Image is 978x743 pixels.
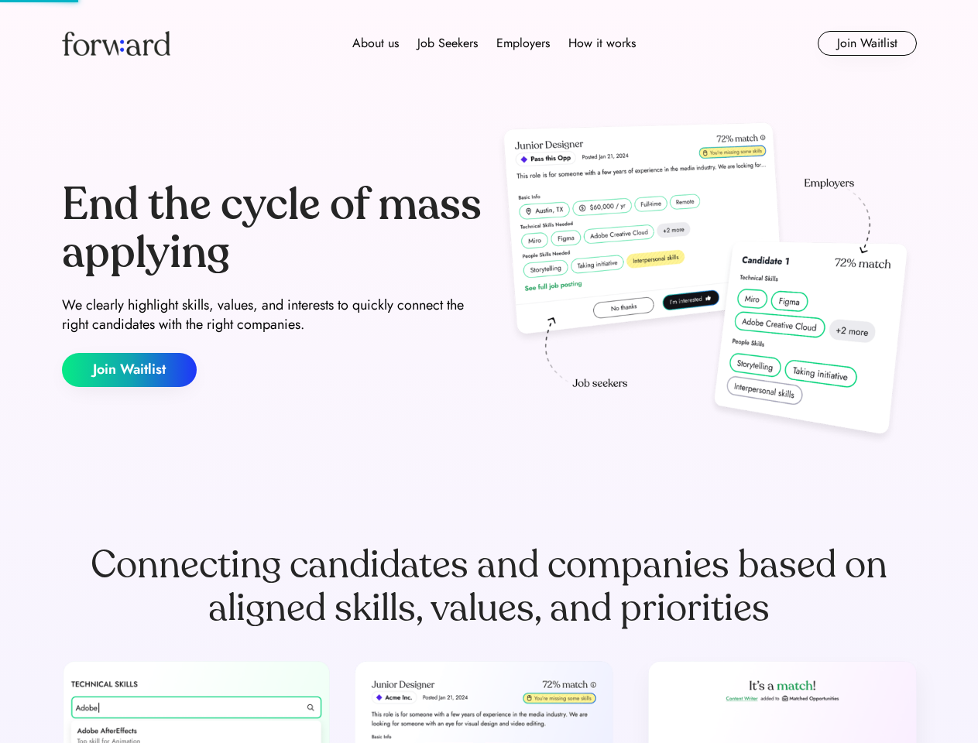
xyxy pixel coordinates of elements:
button: Join Waitlist [818,31,917,56]
div: Job Seekers [417,34,478,53]
img: Forward logo [62,31,170,56]
div: Connecting candidates and companies based on aligned skills, values, and priorities [62,543,917,630]
div: How it works [568,34,636,53]
div: We clearly highlight skills, values, and interests to quickly connect the right candidates with t... [62,296,483,334]
div: End the cycle of mass applying [62,181,483,276]
div: About us [352,34,399,53]
button: Join Waitlist [62,353,197,387]
div: Employers [496,34,550,53]
img: hero-image.png [496,118,917,450]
